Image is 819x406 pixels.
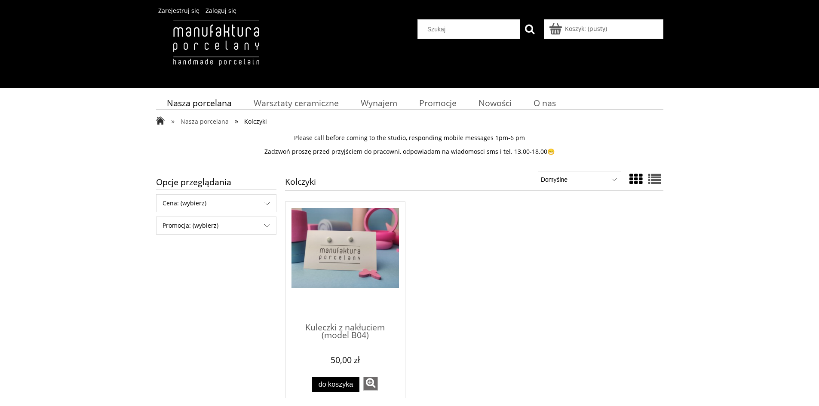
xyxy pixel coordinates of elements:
[206,6,236,15] a: Zaloguj się
[520,19,540,39] button: Szukaj
[242,95,350,111] a: Warsztaty ceramiczne
[588,24,607,33] b: (pusty)
[156,194,276,212] div: Filtruj
[648,170,661,188] a: Widok pełny
[156,95,243,111] a: Nasza porcelana
[244,117,267,125] span: Kolczyki
[156,195,276,212] span: Cena: (wybierz)
[467,95,522,111] a: Nowości
[156,134,663,142] p: Please call before coming to the studio, responding mobile messages 1pm-6 pm
[167,97,232,109] span: Nasza porcelana
[538,171,621,188] select: Sortuj wg
[363,377,378,391] a: zobacz więcej
[522,95,567,111] a: O nas
[171,116,175,126] span: »
[408,95,467,111] a: Promocje
[550,24,607,33] a: Produkty w koszyku 0. Przejdź do koszyka
[479,97,512,109] span: Nowości
[291,315,399,349] a: Kuleczki z nakłuciem (model B04)
[181,117,229,125] span: Nasza porcelana
[158,6,199,15] a: Zarejestruj się
[319,380,353,388] span: Do koszyka
[421,20,520,39] input: Szukaj w sklepie
[629,170,642,188] a: Widok ze zdjęciem
[361,97,397,109] span: Wynajem
[534,97,556,109] span: O nas
[171,117,229,125] a: » Nasza porcelana
[331,354,360,366] em: 50,00 zł
[291,208,399,289] img: Kuleczki z nakłuciem (model B04)
[254,97,339,109] span: Warsztaty ceramiczne
[285,177,316,190] h1: Kolczyki
[156,148,663,156] p: Zadzwoń proszę przed przyjściem do pracowni, odpowiadam na wiadomosci sms i tel. 13.00-18.00😁
[312,377,359,392] button: Do koszyka Kuleczki z nakłuciem (model B04)
[419,97,457,109] span: Promocje
[565,24,586,33] span: Koszyk:
[156,217,276,234] span: Promocja: (wybierz)
[156,174,276,189] span: Opcje przeglądania
[291,208,399,315] a: Przejdź do produktu Kuleczki z nakłuciem (model B04)
[156,217,276,235] div: Filtruj
[291,315,399,341] span: Kuleczki z nakłuciem (model B04)
[156,19,276,84] img: Manufaktura Porcelany
[235,116,238,126] span: »
[350,95,408,111] a: Wynajem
